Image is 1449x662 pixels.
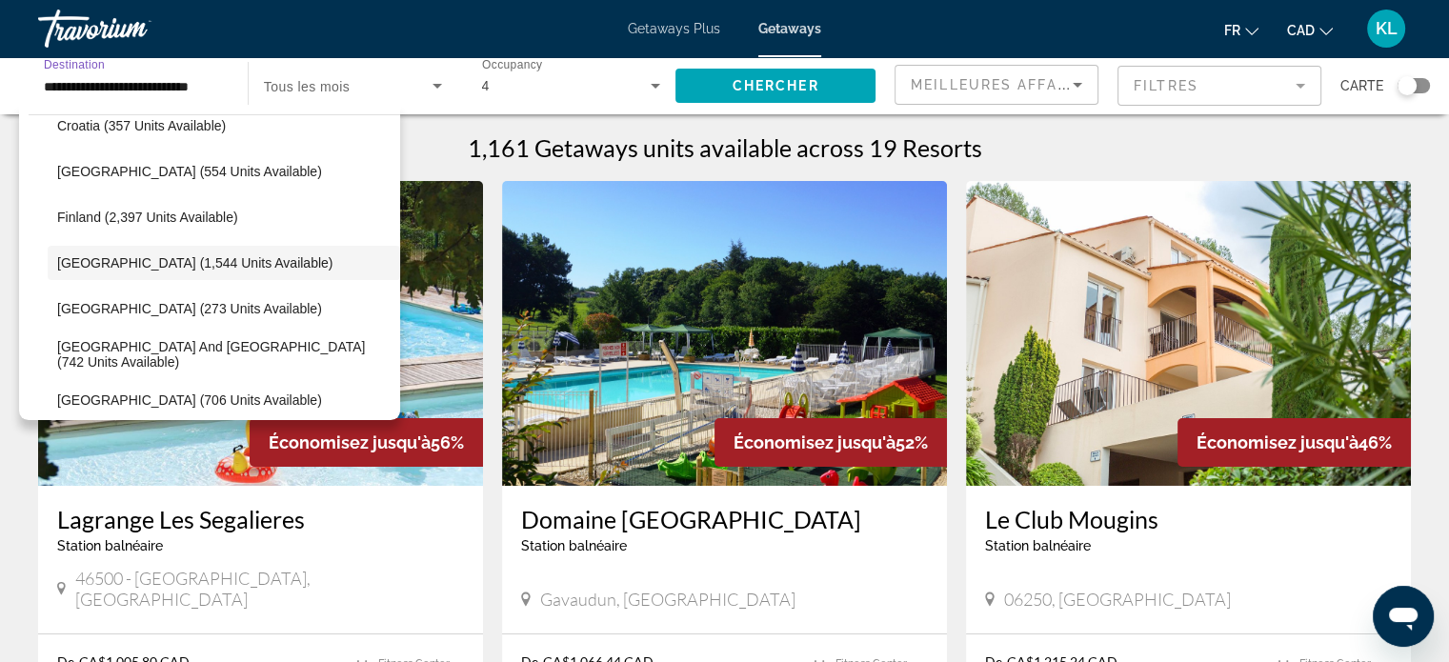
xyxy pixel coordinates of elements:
[911,73,1082,96] mat-select: Sort by
[1177,418,1411,467] div: 46%
[628,21,720,36] a: Getaways Plus
[48,109,400,143] button: Croatia (357 units available)
[1004,589,1231,610] span: 06250, [GEOGRAPHIC_DATA]
[675,69,875,103] button: Chercher
[48,246,400,280] button: [GEOGRAPHIC_DATA] (1,544 units available)
[1224,16,1258,44] button: Change language
[502,181,947,486] img: 4195O04X.jpg
[468,133,982,162] h1: 1,161 Getaways units available across 19 Resorts
[48,383,400,417] button: [GEOGRAPHIC_DATA] (706 units available)
[758,21,821,36] a: Getaways
[482,78,490,93] span: 4
[57,210,238,225] span: Finland (2,397 units available)
[911,77,1094,92] span: Meilleures affaires
[1361,9,1411,49] button: User Menu
[1376,19,1398,38] span: KL
[540,589,795,610] span: Gavaudun, [GEOGRAPHIC_DATA]
[733,78,819,93] span: Chercher
[482,59,542,71] span: Occupancy
[985,505,1392,533] a: Le Club Mougins
[57,301,322,316] span: [GEOGRAPHIC_DATA] (273 units available)
[985,538,1091,553] span: Station balnéaire
[1224,23,1240,38] span: fr
[521,538,627,553] span: Station balnéaire
[264,79,351,94] span: Tous les mois
[1287,16,1333,44] button: Change currency
[57,538,163,553] span: Station balnéaire
[521,505,928,533] a: Domaine [GEOGRAPHIC_DATA]
[1117,65,1321,107] button: Filter
[1373,586,1434,647] iframe: Bouton de lancement de la fenêtre de messagerie
[714,418,947,467] div: 52%
[57,392,322,408] span: [GEOGRAPHIC_DATA] (706 units available)
[48,200,400,234] button: Finland (2,397 units available)
[57,255,332,271] span: [GEOGRAPHIC_DATA] (1,544 units available)
[48,154,400,189] button: [GEOGRAPHIC_DATA] (554 units available)
[48,337,400,371] button: [GEOGRAPHIC_DATA] and [GEOGRAPHIC_DATA] (742 units available)
[75,568,464,610] span: 46500 - [GEOGRAPHIC_DATA], [GEOGRAPHIC_DATA]
[966,181,1411,486] img: 7432E01X.jpg
[57,118,226,133] span: Croatia (357 units available)
[57,339,391,370] span: [GEOGRAPHIC_DATA] and [GEOGRAPHIC_DATA] (742 units available)
[734,432,896,452] span: Économisez jusqu'à
[44,58,105,70] span: Destination
[48,291,400,326] button: [GEOGRAPHIC_DATA] (273 units available)
[1197,432,1358,452] span: Économisez jusqu'à
[1287,23,1315,38] span: CAD
[57,164,322,179] span: [GEOGRAPHIC_DATA] (554 units available)
[38,4,229,53] a: Travorium
[1340,72,1383,99] span: Carte
[269,432,431,452] span: Économisez jusqu'à
[57,505,464,533] a: Lagrange Les Segalieres
[250,418,483,467] div: 56%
